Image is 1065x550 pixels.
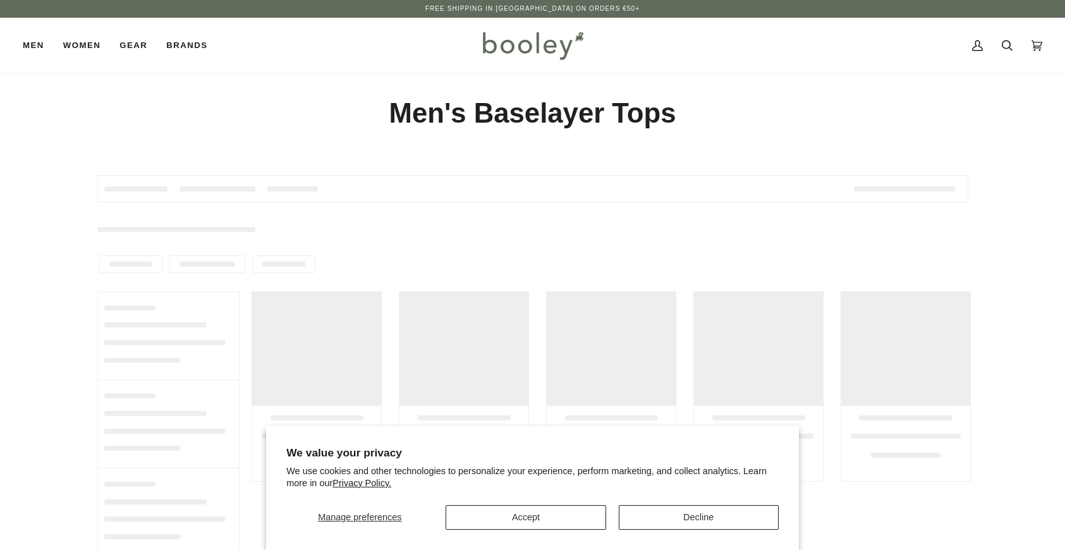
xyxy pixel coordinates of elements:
[619,505,779,530] button: Decline
[286,446,779,460] h2: We value your privacy
[97,96,968,131] h1: Men's Baselayer Tops
[477,27,588,64] img: Booley
[318,512,401,522] span: Manage preferences
[446,505,606,530] button: Accept
[286,465,779,489] p: We use cookies and other technologies to personalize your experience, perform marketing, and coll...
[332,478,391,488] a: Privacy Policy.
[23,18,54,73] a: Men
[286,505,433,530] button: Manage preferences
[54,18,110,73] a: Women
[119,39,147,52] span: Gear
[166,39,207,52] span: Brands
[23,39,44,52] span: Men
[110,18,157,73] a: Gear
[63,39,100,52] span: Women
[425,4,640,14] p: Free Shipping in [GEOGRAPHIC_DATA] on Orders €50+
[157,18,217,73] a: Brands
